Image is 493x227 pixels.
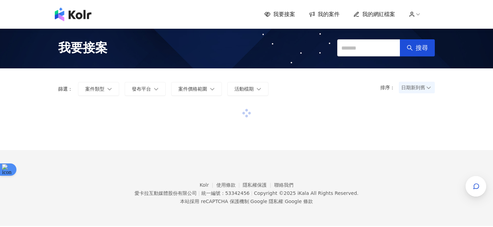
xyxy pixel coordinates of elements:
[309,11,340,18] a: 我的案件
[178,86,207,92] span: 案件價格範圍
[58,39,108,56] span: 我要接案
[283,199,285,204] span: |
[401,82,432,93] span: 日期新到舊
[243,182,274,188] a: 隱私權保護
[400,39,435,56] button: 搜尋
[250,199,283,204] a: Google 隱私權
[264,11,295,18] a: 我要接案
[55,8,91,21] img: logo
[85,86,104,92] span: 案件類型
[353,11,395,18] a: 我的網紅檔案
[273,11,295,18] span: 我要接案
[274,182,293,188] a: 聯絡我們
[58,86,73,92] p: 篩選：
[135,190,197,196] div: 愛卡拉互動媒體股份有限公司
[200,182,216,188] a: Kolr
[216,182,243,188] a: 使用條款
[201,190,250,196] div: 統一編號：53342456
[298,190,309,196] a: iKala
[407,45,413,51] span: search
[318,11,340,18] span: 我的案件
[254,190,358,196] div: Copyright © 2025 All Rights Reserved.
[235,86,254,92] span: 活動檔期
[171,82,222,96] button: 案件價格範圍
[132,86,151,92] span: 發布平台
[125,82,166,96] button: 發布平台
[249,199,251,204] span: |
[362,11,395,18] span: 我的網紅檔案
[180,197,313,205] span: 本站採用 reCAPTCHA 保護機制
[416,44,428,52] span: 搜尋
[198,190,200,196] span: |
[78,82,119,96] button: 案件類型
[251,190,253,196] span: |
[380,85,399,90] p: 排序：
[285,199,313,204] a: Google 條款
[227,82,268,96] button: 活動檔期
